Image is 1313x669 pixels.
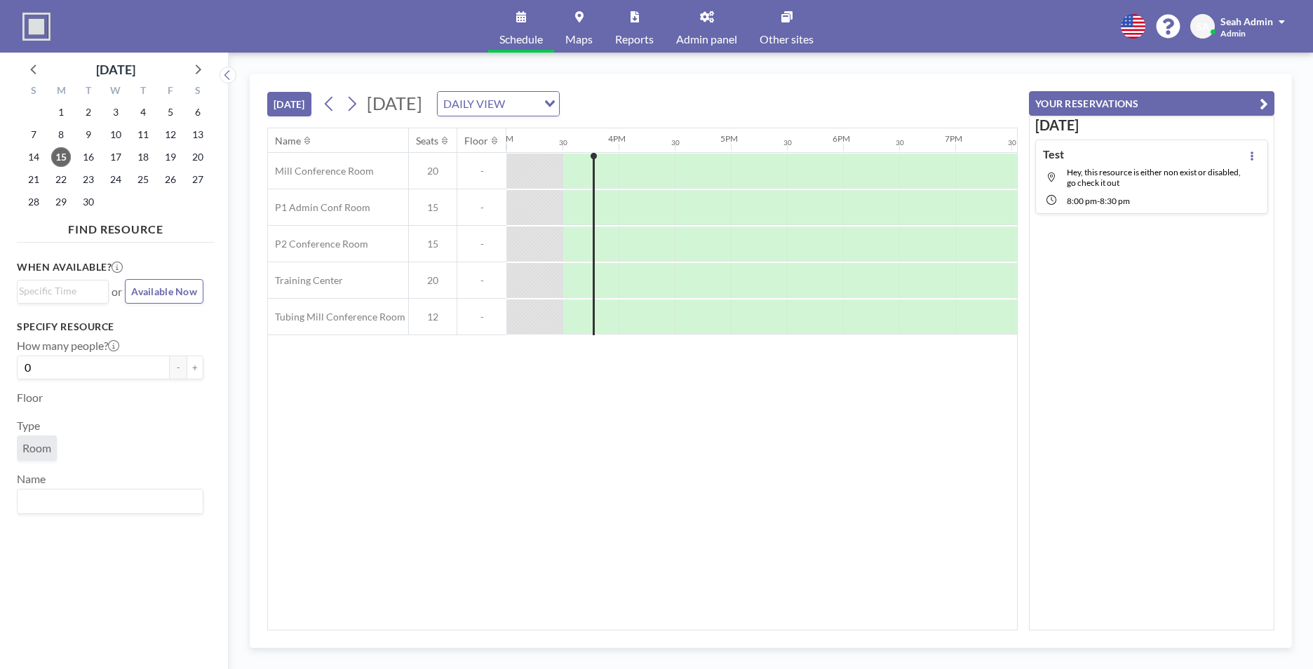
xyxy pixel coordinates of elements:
[268,274,343,287] span: Training Center
[268,311,405,323] span: Tubing Mill Conference Room
[464,135,488,147] div: Floor
[17,339,119,353] label: How many people?
[51,192,71,212] span: Monday, September 29, 2025
[79,147,98,167] span: Tuesday, September 16, 2025
[96,60,135,79] div: [DATE]
[188,102,208,122] span: Saturday, September 6, 2025
[1067,196,1097,206] span: 8:00 PM
[106,102,126,122] span: Wednesday, September 3, 2025
[106,147,126,167] span: Wednesday, September 17, 2025
[133,147,153,167] span: Thursday, September 18, 2025
[131,285,197,297] span: Available Now
[416,135,438,147] div: Seats
[17,217,215,236] h4: FIND RESOURCE
[945,133,962,144] div: 7PM
[268,201,370,214] span: P1 Admin Conf Room
[783,138,792,147] div: 30
[125,279,203,304] button: Available Now
[275,135,301,147] div: Name
[188,147,208,167] span: Saturday, September 20, 2025
[1220,28,1246,39] span: Admin
[409,201,457,214] span: 15
[676,34,737,45] span: Admin panel
[409,238,457,250] span: 15
[161,125,180,144] span: Friday, September 12, 2025
[457,238,506,250] span: -
[24,147,43,167] span: Sunday, September 14, 2025
[156,83,184,101] div: F
[188,125,208,144] span: Saturday, September 13, 2025
[671,138,680,147] div: 30
[20,83,48,101] div: S
[184,83,211,101] div: S
[367,93,422,114] span: [DATE]
[79,125,98,144] span: Tuesday, September 9, 2025
[1097,196,1100,206] span: -
[79,102,98,122] span: Tuesday, September 2, 2025
[19,492,195,511] input: Search for option
[457,274,506,287] span: -
[79,192,98,212] span: Tuesday, September 30, 2025
[188,170,208,189] span: Saturday, September 27, 2025
[133,125,153,144] span: Thursday, September 11, 2025
[440,95,508,113] span: DAILY VIEW
[102,83,130,101] div: W
[267,92,311,116] button: [DATE]
[75,83,102,101] div: T
[17,472,46,486] label: Name
[1100,196,1130,206] span: 8:30 PM
[170,356,187,379] button: -
[106,170,126,189] span: Wednesday, September 24, 2025
[129,83,156,101] div: T
[499,34,543,45] span: Schedule
[760,34,814,45] span: Other sites
[22,13,50,41] img: organization-logo
[112,285,122,299] span: or
[833,133,850,144] div: 6PM
[268,165,374,177] span: Mill Conference Room
[22,441,51,455] span: Room
[51,102,71,122] span: Monday, September 1, 2025
[161,170,180,189] span: Friday, September 26, 2025
[17,320,203,333] h3: Specify resource
[17,391,43,405] label: Floor
[51,170,71,189] span: Monday, September 22, 2025
[1029,91,1274,116] button: YOUR RESERVATIONS
[161,102,180,122] span: Friday, September 5, 2025
[24,125,43,144] span: Sunday, September 7, 2025
[720,133,738,144] div: 5PM
[1008,138,1016,147] div: 30
[48,83,75,101] div: M
[608,133,626,144] div: 4PM
[409,274,457,287] span: 20
[565,34,593,45] span: Maps
[438,92,559,116] div: Search for option
[896,138,904,147] div: 30
[51,147,71,167] span: Monday, September 15, 2025
[79,170,98,189] span: Tuesday, September 23, 2025
[457,201,506,214] span: -
[457,165,506,177] span: -
[187,356,203,379] button: +
[1197,20,1209,33] span: SA
[1220,15,1273,27] span: Seah Admin
[559,138,567,147] div: 30
[106,125,126,144] span: Wednesday, September 10, 2025
[18,281,108,302] div: Search for option
[268,238,368,250] span: P2 Conference Room
[1043,147,1064,161] h4: Test
[1035,116,1268,134] h3: [DATE]
[409,311,457,323] span: 12
[457,311,506,323] span: -
[24,192,43,212] span: Sunday, September 28, 2025
[51,125,71,144] span: Monday, September 8, 2025
[161,147,180,167] span: Friday, September 19, 2025
[409,165,457,177] span: 20
[18,489,203,513] div: Search for option
[1067,167,1241,188] span: Hey, this resource is either non exist or disabled, go check it out
[24,170,43,189] span: Sunday, September 21, 2025
[19,283,100,299] input: Search for option
[133,102,153,122] span: Thursday, September 4, 2025
[615,34,654,45] span: Reports
[133,170,153,189] span: Thursday, September 25, 2025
